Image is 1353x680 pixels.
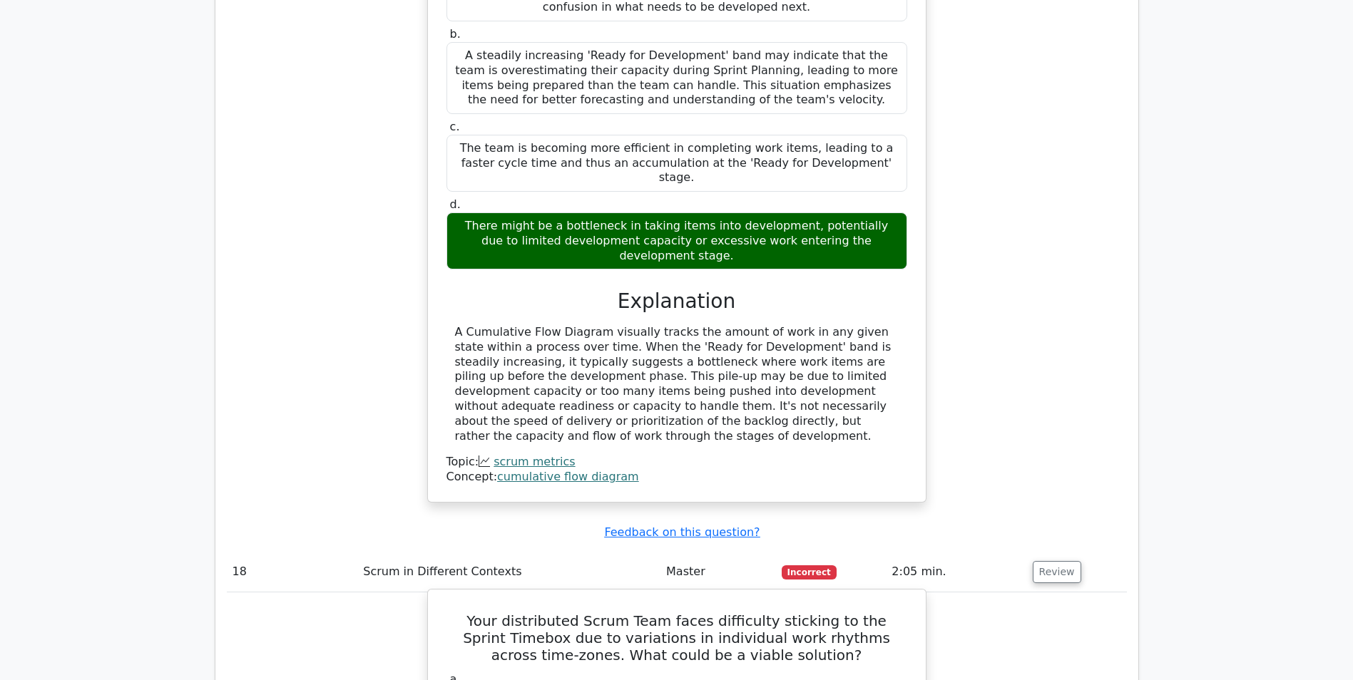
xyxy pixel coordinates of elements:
td: 18 [227,552,358,592]
a: scrum metrics [494,455,575,468]
a: cumulative flow diagram [497,470,639,483]
div: There might be a bottleneck in taking items into development, potentially due to limited developm... [446,212,907,269]
span: Incorrect [782,565,837,579]
div: The team is becoming more efficient in completing work items, leading to a faster cycle time and ... [446,135,907,192]
div: Topic: [446,455,907,470]
div: A steadily increasing 'Ready for Development' band may indicate that the team is overestimating t... [446,42,907,114]
span: b. [450,27,461,41]
h5: Your distributed Scrum Team faces difficulty sticking to the Sprint Timebox due to variations in ... [445,612,909,664]
a: Feedback on this question? [604,525,760,539]
span: c. [450,120,460,133]
td: Scrum in Different Contexts [357,552,660,592]
h3: Explanation [455,289,899,314]
button: Review [1033,561,1081,583]
div: A Cumulative Flow Diagram visually tracks the amount of work in any given state within a process ... [455,325,899,443]
span: d. [450,197,461,211]
td: Master [660,552,776,592]
div: Concept: [446,470,907,485]
td: 2:05 min. [886,552,1026,592]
